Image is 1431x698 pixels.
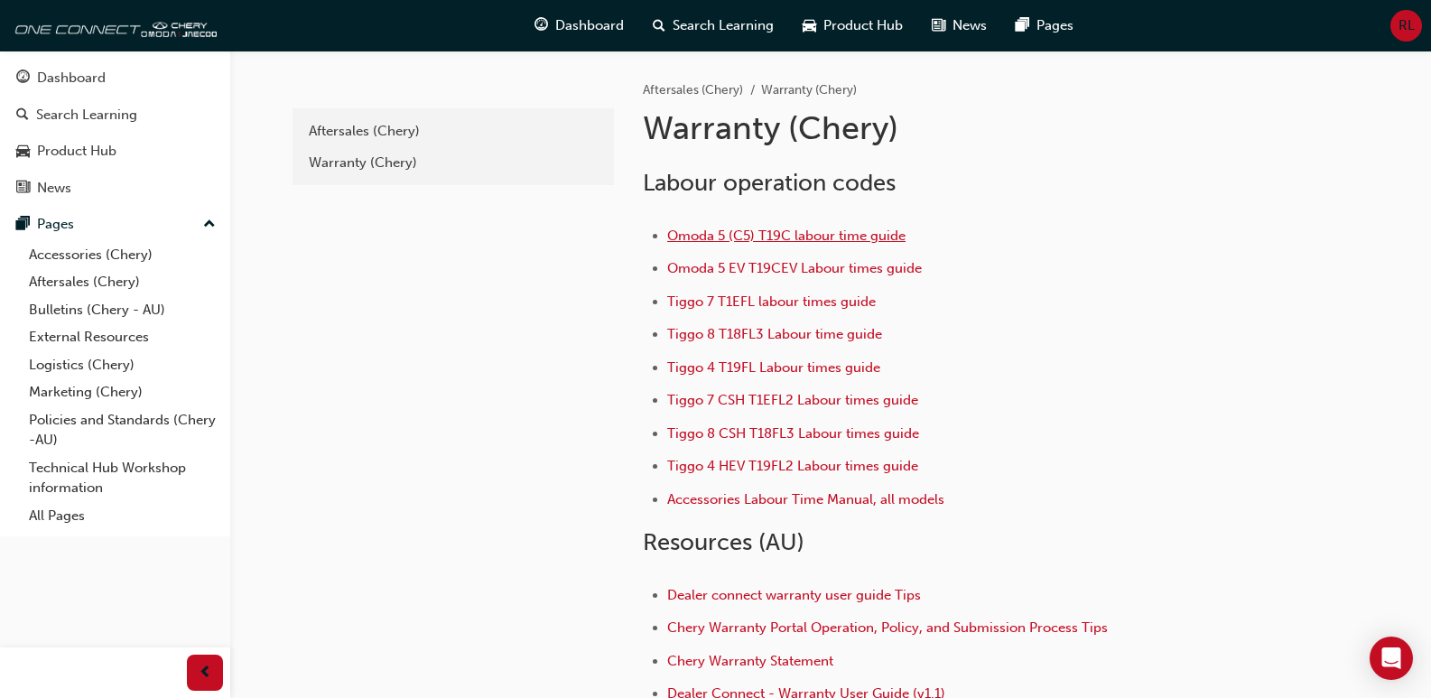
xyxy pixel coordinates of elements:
[309,121,598,142] div: Aftersales (Chery)
[1390,10,1422,42] button: RL
[37,214,74,235] div: Pages
[7,135,223,168] a: Product Hub
[534,14,548,37] span: guage-icon
[309,153,598,173] div: Warranty (Chery)
[823,15,903,36] span: Product Hub
[7,61,223,95] a: Dashboard
[667,228,906,244] a: Omoda 5 (C5) T19C labour time guide
[667,359,880,376] a: Tiggo 4 T19FL Labour times guide
[7,208,223,241] button: Pages
[667,392,918,408] a: Tiggo 7 CSH T1EFL2 Labour times guide
[16,181,30,197] span: news-icon
[667,653,833,669] a: Chery Warranty Statement
[667,587,921,603] a: Dealer connect warranty user guide Tips
[667,425,919,442] a: Tiggo 8 CSH T18FL3 Labour times guide
[22,454,223,502] a: Technical Hub Workshop information
[555,15,624,36] span: Dashboard
[22,296,223,324] a: Bulletins (Chery - AU)
[7,58,223,208] button: DashboardSearch LearningProduct HubNews
[952,15,987,36] span: News
[22,406,223,454] a: Policies and Standards (Chery -AU)
[803,14,816,37] span: car-icon
[917,7,1001,44] a: news-iconNews
[16,217,30,233] span: pages-icon
[300,116,607,147] a: Aftersales (Chery)
[643,108,1235,148] h1: Warranty (Chery)
[667,491,944,507] a: Accessories Labour Time Manual, all models
[667,260,922,276] a: Omoda 5 EV T19CEV Labour times guide
[16,70,30,87] span: guage-icon
[22,323,223,351] a: External Resources
[16,144,30,160] span: car-icon
[7,172,223,205] a: News
[22,502,223,530] a: All Pages
[761,80,857,101] li: Warranty (Chery)
[22,378,223,406] a: Marketing (Chery)
[199,662,212,684] span: prev-icon
[37,141,116,162] div: Product Hub
[1398,15,1415,36] span: RL
[7,98,223,132] a: Search Learning
[36,105,137,126] div: Search Learning
[37,68,106,88] div: Dashboard
[22,351,223,379] a: Logistics (Chery)
[643,82,743,98] a: Aftersales (Chery)
[673,15,774,36] span: Search Learning
[22,241,223,269] a: Accessories (Chery)
[9,7,217,43] img: oneconnect
[520,7,638,44] a: guage-iconDashboard
[667,458,918,474] a: Tiggo 4 HEV T19FL2 Labour times guide
[1036,15,1073,36] span: Pages
[1001,7,1088,44] a: pages-iconPages
[203,213,216,237] span: up-icon
[1370,637,1413,680] div: Open Intercom Messenger
[932,14,945,37] span: news-icon
[653,14,665,37] span: search-icon
[643,169,896,197] span: Labour operation codes
[22,268,223,296] a: Aftersales (Chery)
[300,147,607,179] a: Warranty (Chery)
[667,619,1108,636] a: Chery Warranty Portal Operation, Policy, and Submission Process Tips
[16,107,29,124] span: search-icon
[638,7,788,44] a: search-iconSearch Learning
[643,528,804,556] span: Resources (AU)
[1016,14,1029,37] span: pages-icon
[788,7,917,44] a: car-iconProduct Hub
[37,178,71,199] div: News
[667,326,882,342] a: Tiggo 8 T18FL3 Labour time guide
[667,293,876,310] a: Tiggo 7 T1EFL labour times guide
